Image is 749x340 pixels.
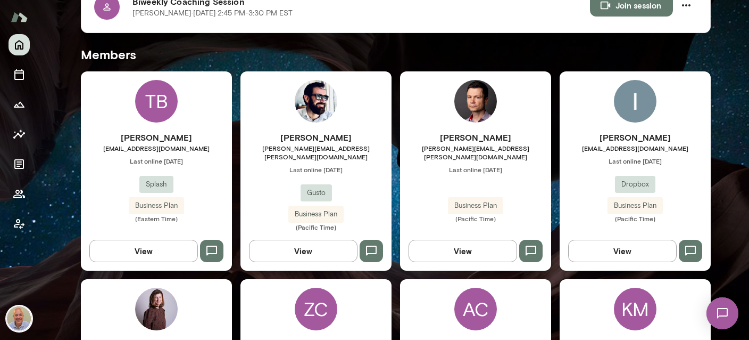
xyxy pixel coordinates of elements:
span: (Pacific Time) [560,214,711,223]
div: KM [614,288,656,330]
span: (Pacific Time) [240,223,392,231]
img: Marc Friedman [6,306,32,331]
div: TB [135,80,178,123]
button: Documents [9,153,30,175]
img: Ishaan Gupta [614,80,656,123]
span: Business Plan [607,200,663,211]
button: View [249,240,357,262]
button: Client app [9,213,30,234]
button: Sessions [9,64,30,85]
button: Home [9,34,30,55]
h5: Members [81,46,711,63]
h6: [PERSON_NAME] [560,131,711,144]
span: Last online [DATE] [400,165,551,174]
span: (Eastern Time) [81,214,232,223]
button: Growth Plan [9,94,30,115]
span: [EMAIL_ADDRESS][DOMAIN_NAME] [81,144,232,152]
span: Business Plan [129,200,184,211]
span: Last online [DATE] [81,157,232,165]
span: Dropbox [615,179,655,190]
div: AC [454,288,497,330]
h6: [PERSON_NAME] [81,131,232,144]
h6: [PERSON_NAME] [400,131,551,144]
img: Senad Mustafic [454,80,497,123]
span: [EMAIL_ADDRESS][DOMAIN_NAME] [560,144,711,152]
span: Splash [139,179,173,190]
button: View [568,240,677,262]
span: [PERSON_NAME][EMAIL_ADDRESS][PERSON_NAME][DOMAIN_NAME] [400,144,551,161]
span: Last online [DATE] [240,165,392,174]
span: Last online [DATE] [560,157,711,165]
span: (Pacific Time) [400,214,551,223]
span: Business Plan [288,209,344,220]
p: [PERSON_NAME] · [DATE] · 2:45 PM-3:30 PM EST [132,8,293,19]
img: Kristina Popova-Boasso [135,288,178,330]
img: Mento [11,7,28,27]
button: Members [9,183,30,205]
span: [PERSON_NAME][EMAIL_ADDRESS][PERSON_NAME][DOMAIN_NAME] [240,144,392,161]
button: Insights [9,124,30,145]
span: Gusto [301,188,332,198]
div: ZC [295,288,337,330]
span: Business Plan [448,200,503,211]
img: Jonathan Joyner [295,80,337,123]
button: View [89,240,198,262]
h6: [PERSON_NAME] [240,131,392,144]
button: View [409,240,517,262]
